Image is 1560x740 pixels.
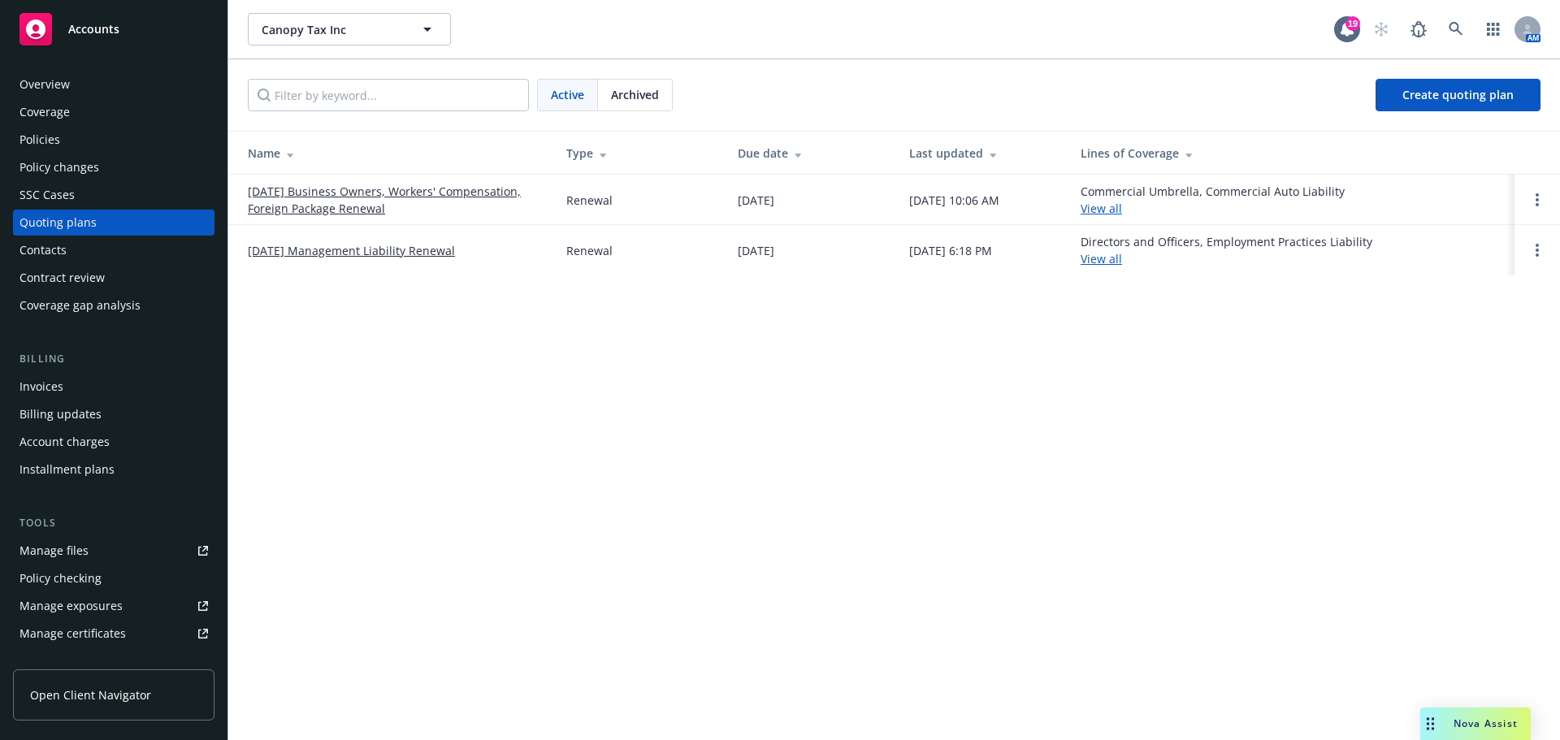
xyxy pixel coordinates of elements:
a: Start snowing [1365,13,1397,45]
div: Billing [13,351,214,367]
div: Tools [13,515,214,531]
a: Installment plans [13,457,214,483]
div: Coverage [19,99,70,125]
div: Contacts [19,237,67,263]
span: Archived [611,86,659,103]
div: Coverage gap analysis [19,292,141,318]
a: Search [1440,13,1472,45]
div: Overview [19,71,70,97]
div: Name [248,145,540,162]
div: [DATE] [738,242,774,259]
a: View all [1081,201,1122,216]
a: Manage claims [13,648,214,674]
div: Commercial Umbrella, Commercial Auto Liability [1081,183,1345,217]
div: Installment plans [19,457,115,483]
div: Manage exposures [19,593,123,619]
a: Manage certificates [13,621,214,647]
button: Nova Assist [1420,708,1531,740]
div: Last updated [909,145,1055,162]
a: View all [1081,251,1122,266]
a: Contract review [13,265,214,291]
a: Invoices [13,374,214,400]
span: Active [551,86,584,103]
a: Open options [1527,240,1547,260]
div: Renewal [566,242,613,259]
a: [DATE] Management Liability Renewal [248,242,455,259]
div: Policies [19,127,60,153]
div: [DATE] 10:06 AM [909,192,999,209]
a: Open options [1527,190,1547,210]
div: Contract review [19,265,105,291]
input: Filter by keyword... [248,79,529,111]
a: SSC Cases [13,182,214,208]
div: Manage files [19,538,89,564]
span: Canopy Tax Inc [262,21,402,38]
a: Coverage gap analysis [13,292,214,318]
a: Accounts [13,6,214,52]
div: [DATE] [738,192,774,209]
div: Invoices [19,374,63,400]
button: Canopy Tax Inc [248,13,451,45]
a: Manage files [13,538,214,564]
span: Open Client Navigator [30,686,151,703]
div: Quoting plans [19,210,97,236]
div: Due date [738,145,883,162]
a: Policy changes [13,154,214,180]
div: [DATE] 6:18 PM [909,242,992,259]
a: Policies [13,127,214,153]
div: Policy changes [19,154,99,180]
a: Manage exposures [13,593,214,619]
div: Renewal [566,192,613,209]
div: 19 [1345,16,1360,31]
a: Account charges [13,429,214,455]
a: Switch app [1477,13,1510,45]
a: Policy checking [13,565,214,591]
div: Type [566,145,712,162]
div: Billing updates [19,401,102,427]
div: Lines of Coverage [1081,145,1501,162]
a: Quoting plans [13,210,214,236]
div: Directors and Officers, Employment Practices Liability [1081,233,1372,267]
span: Accounts [68,23,119,36]
a: Report a Bug [1402,13,1435,45]
span: Nova Assist [1454,716,1518,730]
a: [DATE] Business Owners, Workers' Compensation, Foreign Package Renewal [248,183,540,217]
a: Coverage [13,99,214,125]
a: Contacts [13,237,214,263]
div: Manage claims [19,648,102,674]
div: SSC Cases [19,182,75,208]
div: Manage certificates [19,621,126,647]
span: Create quoting plan [1402,87,1514,102]
div: Policy checking [19,565,102,591]
a: Create quoting plan [1376,79,1540,111]
div: Account charges [19,429,110,455]
div: Drag to move [1420,708,1441,740]
a: Overview [13,71,214,97]
a: Billing updates [13,401,214,427]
